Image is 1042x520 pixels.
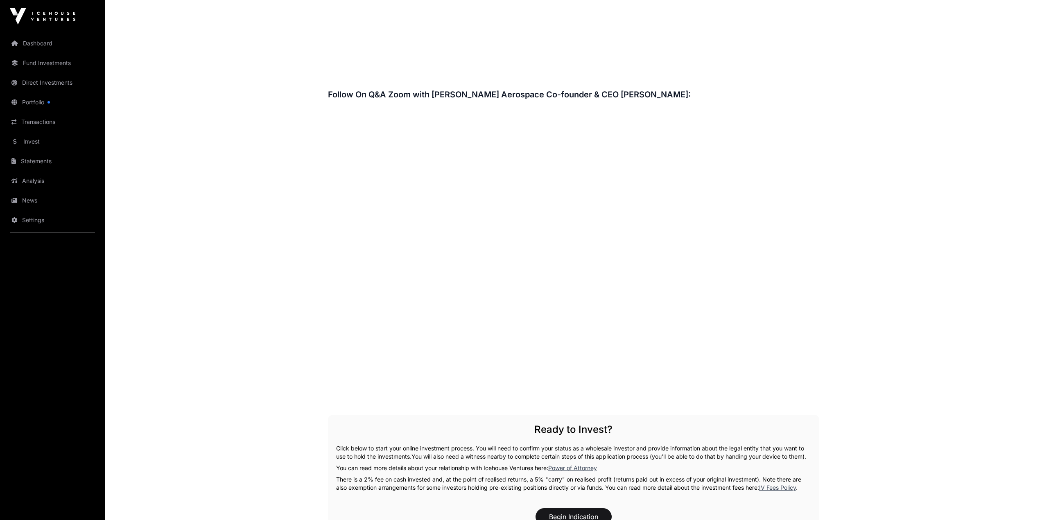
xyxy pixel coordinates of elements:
iframe: Chat Widget [1001,481,1042,520]
p: Click below to start your online investment process. You will need to confirm your status as a wh... [336,444,811,461]
a: Invest [7,133,98,151]
a: Settings [7,211,98,229]
a: Dashboard [7,34,98,52]
a: IV Fees Policy [759,484,796,491]
p: You can read more details about your relationship with Icehouse Ventures here: [336,464,811,472]
a: Portfolio [7,93,98,111]
p: There is a 2% fee on cash invested and, at the point of realised returns, a 5% "carry" on realise... [336,475,811,492]
a: Direct Investments [7,74,98,92]
a: Fund Investments [7,54,98,72]
a: Analysis [7,172,98,190]
h2: Ready to Invest? [336,423,811,436]
h3: Follow On Q&A Zoom with [PERSON_NAME] Aerospace Co-founder & CEO [PERSON_NAME]: [328,88,819,101]
a: Statements [7,152,98,170]
a: Transactions [7,113,98,131]
span: You will also need a witness nearby to complete certain steps of this application process (you'll... [411,453,806,460]
img: Icehouse Ventures Logo [10,8,75,25]
iframe: Dawn Aerospace - Zoom Q&A Recording [328,106,819,382]
a: Power of Attorney [548,464,597,471]
a: News [7,191,98,209]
